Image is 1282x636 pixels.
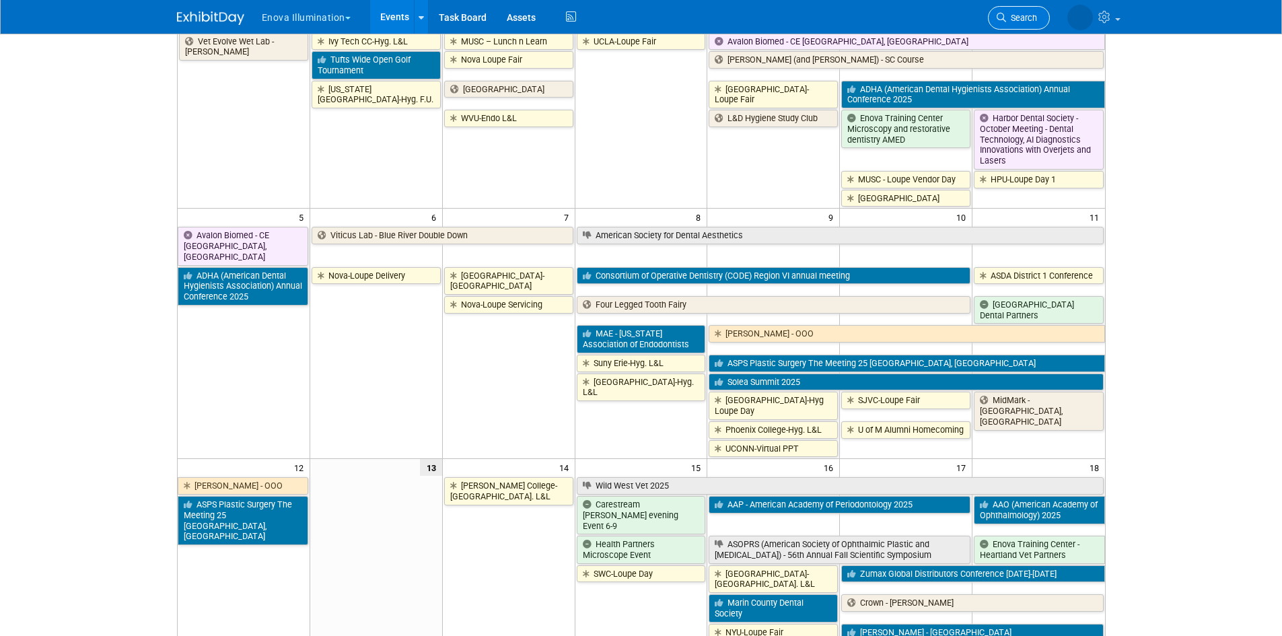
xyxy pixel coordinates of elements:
a: MAE - [US_STATE] Association of Endodontists [577,325,706,353]
img: Sarah Swinick [1067,5,1093,30]
a: Wild West Vet 2025 [577,477,1104,495]
span: 10 [955,209,972,225]
a: Consortium of Operative Dentistry (CODE) Region VI annual meeting [577,267,971,285]
a: AAP - American Academy of Periodontology 2025 [709,496,970,514]
a: Ivy Tech CC-Hyg. L&L [312,33,441,50]
a: [GEOGRAPHIC_DATA]-[GEOGRAPHIC_DATA] [444,267,573,295]
span: 7 [563,209,575,225]
span: 17 [955,459,972,476]
a: ASDA District 1 Conference [974,267,1103,285]
a: Enova Training Center Microscopy and restorative dentistry AMED [841,110,970,148]
a: WVU-Endo L&L [444,110,573,127]
a: Enova Training Center - Heartland Vet Partners [974,536,1104,563]
a: MUSC - Loupe Vendor Day [841,171,970,188]
a: HPU-Loupe Day 1 [974,171,1103,188]
a: ASPS Plastic Surgery The Meeting 25 [GEOGRAPHIC_DATA], [GEOGRAPHIC_DATA] [178,496,308,545]
a: Health Partners Microscope Event [577,536,706,563]
a: [GEOGRAPHIC_DATA] Dental Partners [974,296,1103,324]
a: Avalon Biomed - CE [GEOGRAPHIC_DATA], [GEOGRAPHIC_DATA] [178,227,308,265]
a: MUSC – Lunch n Learn [444,33,573,50]
a: Zumax Global Distributors Conference [DATE]-[DATE] [841,565,1104,583]
a: SWC-Loupe Day [577,565,706,583]
span: 16 [822,459,839,476]
span: 5 [297,209,310,225]
a: [GEOGRAPHIC_DATA] [444,81,573,98]
span: 9 [827,209,839,225]
a: ADHA (American Dental Hygienists Association) Annual Conference 2025 [841,81,1104,108]
a: Four Legged Tooth Fairy [577,296,971,314]
a: Suny Erie-Hyg. L&L [577,355,706,372]
a: SJVC-Loupe Fair [841,392,970,409]
a: Marin County Dental Society [709,594,838,622]
span: Search [1006,13,1037,23]
a: L&D Hygiene Study Club [709,110,838,127]
a: UCONN-Virtual PPT [709,440,838,458]
a: ADHA (American Dental Hygienists Association) Annual Conference 2025 [178,267,308,306]
a: UCLA-Loupe Fair [577,33,706,50]
a: [GEOGRAPHIC_DATA]-Loupe Fair [709,81,838,108]
a: Nova-Loupe Delivery [312,267,441,285]
a: American Society for Dental Aesthetics [577,227,1104,244]
a: AAO (American Academy of Ophthalmology) 2025 [974,496,1104,524]
a: [GEOGRAPHIC_DATA]-[GEOGRAPHIC_DATA]. L&L [709,565,838,593]
a: Vet Evolve Wet Lab - [PERSON_NAME] [179,33,308,61]
a: [US_STATE][GEOGRAPHIC_DATA]-Hyg. F.U. [312,81,441,108]
a: Tufts Wide Open Golf Tournament [312,51,441,79]
a: Carestream [PERSON_NAME] evening Event 6-9 [577,496,706,534]
span: 6 [430,209,442,225]
a: [GEOGRAPHIC_DATA]-Hyg. L&L [577,374,706,401]
span: 13 [420,459,442,476]
a: Nova Loupe Fair [444,51,573,69]
a: Avalon Biomed - CE [GEOGRAPHIC_DATA], [GEOGRAPHIC_DATA] [709,33,1104,50]
a: Viticus Lab - Blue River Double Down [312,227,573,244]
a: [PERSON_NAME] - OOO [178,477,308,495]
a: MidMark - [GEOGRAPHIC_DATA], [GEOGRAPHIC_DATA] [974,392,1103,430]
a: ASOPRS (American Society of Ophthalmic Plastic and [MEDICAL_DATA]) - 56th Annual Fall Scientific ... [709,536,970,563]
a: Phoenix College-Hyg. L&L [709,421,838,439]
span: 11 [1088,209,1105,225]
a: [GEOGRAPHIC_DATA] [841,190,970,207]
a: Search [988,6,1050,30]
img: ExhibitDay [177,11,244,25]
a: U of M Alumni Homecoming [841,421,970,439]
span: 12 [293,459,310,476]
a: ASPS Plastic Surgery The Meeting 25 [GEOGRAPHIC_DATA], [GEOGRAPHIC_DATA] [709,355,1104,372]
span: 18 [1088,459,1105,476]
a: [GEOGRAPHIC_DATA]-Hyg Loupe Day [709,392,838,419]
a: [PERSON_NAME] College-[GEOGRAPHIC_DATA]. L&L [444,477,573,505]
a: [PERSON_NAME] (and [PERSON_NAME]) - SC Course [709,51,1103,69]
a: Solea Summit 2025 [709,374,1103,391]
span: 14 [558,459,575,476]
a: Harbor Dental Society - October Meeting - Dental Technology, AI Diagnostics Innovations with Over... [974,110,1103,170]
span: 15 [690,459,707,476]
span: 8 [695,209,707,225]
a: Nova-Loupe Servicing [444,296,573,314]
a: Crown - [PERSON_NAME] [841,594,1103,612]
a: [PERSON_NAME] - OOO [709,325,1104,343]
